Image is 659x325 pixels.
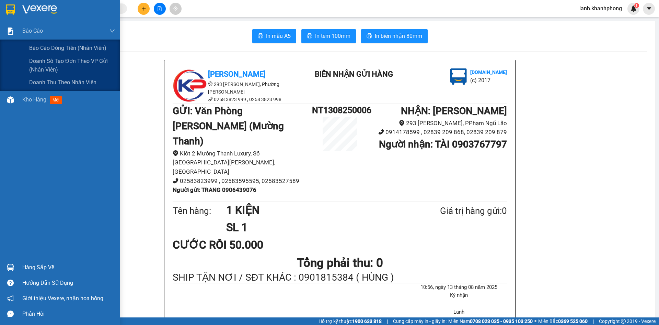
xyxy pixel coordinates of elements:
[538,317,588,325] span: Miền Bắc
[173,236,283,253] div: CƯỚC RỒI 50.000
[173,150,178,156] span: environment
[574,4,627,13] span: lanh.khanhphong
[646,6,652,12] span: caret-down
[7,96,14,104] img: warehouse-icon
[621,319,626,324] span: copyright
[448,317,533,325] span: Miền Nam
[307,33,312,40] span: printer
[157,6,162,11] span: file-add
[173,253,507,272] h1: Tổng phải thu: 0
[593,317,594,325] span: |
[470,318,533,324] strong: 0708 023 035 - 0935 103 250
[141,6,146,11] span: plus
[173,204,226,218] div: Tên hàng:
[635,3,638,8] span: 1
[378,129,384,135] span: phone
[154,3,166,15] button: file-add
[352,318,382,324] strong: 1900 633 818
[173,6,178,11] span: aim
[138,3,150,15] button: plus
[387,317,388,325] span: |
[643,3,655,15] button: caret-down
[401,105,507,117] b: NHẬN : [PERSON_NAME]
[22,278,115,288] div: Hướng dẫn sử dụng
[226,219,407,236] h1: SL 1
[173,80,296,96] li: 293 [PERSON_NAME], Phường [PERSON_NAME]
[22,309,115,319] div: Phản hồi
[411,283,507,292] li: 10:56, ngày 13 tháng 08 năm 2025
[534,320,536,323] span: ⚪️
[7,295,14,302] span: notification
[379,139,507,150] b: Người nhận : TÀI 0903767797
[29,57,115,74] span: Doanh số tạo đơn theo VP gửi (nhân viên)
[368,128,507,137] li: 0914178599 , 02839 209 868, 02839 209 879
[407,204,507,218] div: Giá trị hàng gửi: 0
[6,4,15,15] img: logo-vxr
[319,317,382,325] span: Hỗ trợ kỹ thuật:
[173,149,312,176] li: Kiôt 2 Mường Thanh Luxury, Số [GEOGRAPHIC_DATA][PERSON_NAME], [GEOGRAPHIC_DATA]
[208,70,266,78] b: [PERSON_NAME]
[7,28,14,35] img: solution-icon
[22,294,103,303] span: Giới thiệu Vexere, nhận hoa hồng
[22,26,43,35] span: Báo cáo
[315,32,350,40] span: In tem 100mm
[226,202,407,219] h1: 1 KIỆN
[252,29,296,43] button: printerIn mẫu A5
[399,120,405,126] span: environment
[173,176,312,186] li: 02583823999 , 02583595595, 02583527589
[173,186,256,193] b: Người gửi : TRANG 0906439076
[173,178,178,184] span: phone
[29,78,96,87] span: Doanh thu theo nhân viên
[315,70,393,78] b: BIÊN NHẬN GỬI HÀNG
[173,105,284,147] b: GỬI : Văn Phòng [PERSON_NAME] (Mường Thanh)
[173,96,296,103] li: 0258 3823 999 , 0258 3823 998
[634,3,639,8] sup: 1
[22,262,115,273] div: Hàng sắp về
[411,291,507,300] li: Ký nhận
[470,69,507,75] b: [DOMAIN_NAME]
[470,76,507,85] li: (c) 2017
[258,33,263,40] span: printer
[208,82,213,86] span: environment
[7,280,14,286] span: question-circle
[367,33,372,40] span: printer
[208,97,213,101] span: phone
[7,311,14,317] span: message
[375,32,422,40] span: In biên nhận 80mm
[411,308,507,316] li: Lanh
[50,96,62,104] span: mới
[631,6,637,12] img: icon-new-feature
[450,68,467,85] img: logo.jpg
[361,29,428,43] button: printerIn biên nhận 80mm
[266,32,291,40] span: In mẫu A5
[173,272,507,283] div: SHIP TẬN NƠI / SĐT KHÁC : 0901815384 ( HÙNG )
[558,318,588,324] strong: 0369 525 060
[7,264,14,271] img: warehouse-icon
[173,68,207,103] img: logo.jpg
[109,28,115,34] span: down
[22,96,46,103] span: Kho hàng
[29,44,106,52] span: Báo cáo dòng tiền (nhân viên)
[368,119,507,128] li: 293 [PERSON_NAME], PPhạm Ngũ Lão
[393,317,447,325] span: Cung cấp máy in - giấy in:
[301,29,356,43] button: printerIn tem 100mm
[312,104,368,117] h1: NT1308250006
[170,3,182,15] button: aim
